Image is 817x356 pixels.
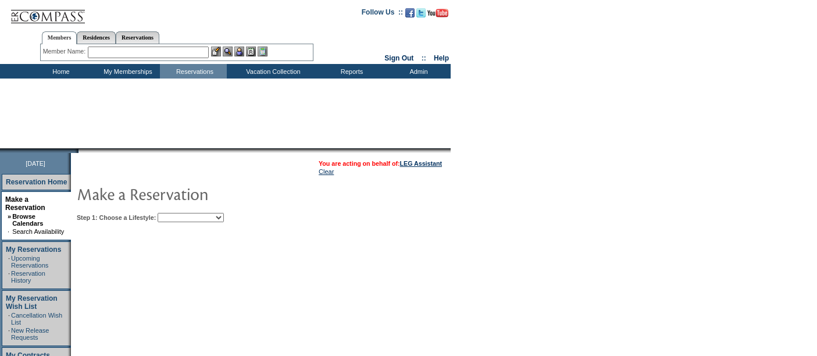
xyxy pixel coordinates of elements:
[8,312,10,326] td: ·
[8,255,10,269] td: ·
[6,294,58,311] a: My Reservation Wish List
[160,64,227,79] td: Reservations
[8,327,10,341] td: ·
[422,54,426,62] span: ::
[227,64,317,79] td: Vacation Collection
[26,64,93,79] td: Home
[5,195,45,212] a: Make a Reservation
[8,228,11,235] td: ·
[258,47,267,56] img: b_calculator.gif
[405,12,415,19] a: Become our fan on Facebook
[416,12,426,19] a: Follow us on Twitter
[405,8,415,17] img: Become our fan on Facebook
[12,228,64,235] a: Search Availability
[317,64,384,79] td: Reports
[11,312,62,326] a: Cancellation Wish List
[79,148,80,153] img: blank.gif
[427,12,448,19] a: Subscribe to our YouTube Channel
[116,31,159,44] a: Reservations
[43,47,88,56] div: Member Name:
[211,47,221,56] img: b_edit.gif
[223,47,233,56] img: View
[427,9,448,17] img: Subscribe to our YouTube Channel
[416,8,426,17] img: Follow us on Twitter
[384,54,413,62] a: Sign Out
[384,64,451,79] td: Admin
[8,270,10,284] td: ·
[246,47,256,56] img: Reservations
[11,270,45,284] a: Reservation History
[400,160,442,167] a: LEG Assistant
[234,47,244,56] img: Impersonate
[6,178,67,186] a: Reservation Home
[6,245,61,254] a: My Reservations
[362,7,403,21] td: Follow Us ::
[319,168,334,175] a: Clear
[12,213,43,227] a: Browse Calendars
[26,160,45,167] span: [DATE]
[11,255,48,269] a: Upcoming Reservations
[77,182,309,205] img: pgTtlMakeReservation.gif
[11,327,49,341] a: New Release Requests
[8,213,11,220] b: »
[74,148,79,153] img: promoShadowLeftCorner.gif
[319,160,442,167] span: You are acting on behalf of:
[42,31,77,44] a: Members
[434,54,449,62] a: Help
[77,214,156,221] b: Step 1: Choose a Lifestyle:
[93,64,160,79] td: My Memberships
[77,31,116,44] a: Residences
